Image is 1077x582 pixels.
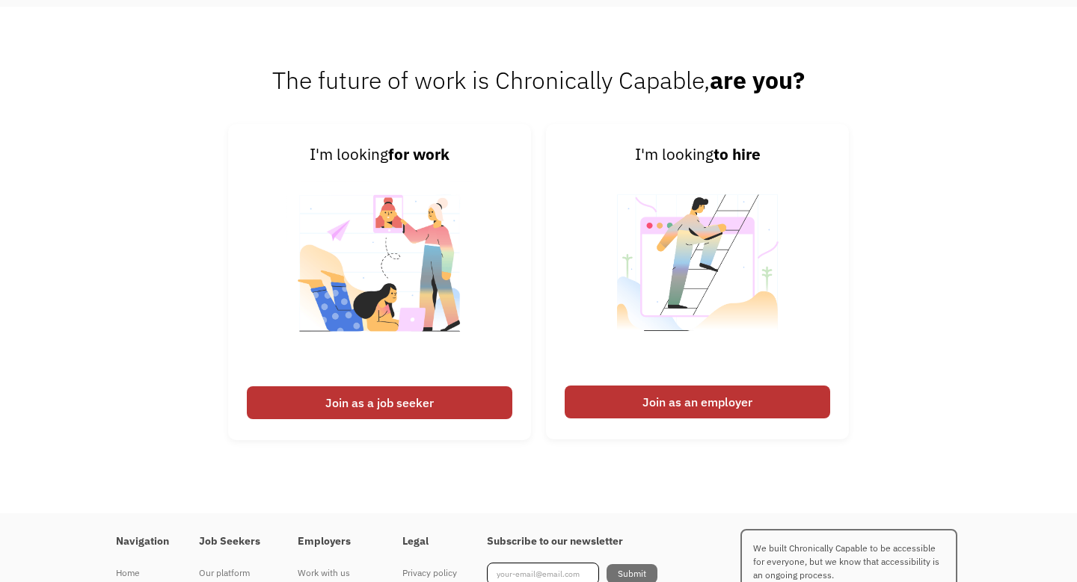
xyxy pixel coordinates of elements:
img: Illustrated image of someone looking to hire [604,167,791,378]
div: Privacy policy [402,564,457,582]
div: Our platform [199,564,268,582]
h4: Job Seekers [199,535,268,548]
strong: for work [388,144,449,164]
a: I'm lookingfor workJoin as a job seeker [228,124,531,439]
span: The future of work is Chronically Capable, [272,64,805,96]
div: Join as an employer [565,386,830,418]
div: Work with us [298,564,372,582]
strong: are you? [710,64,805,96]
h4: Navigation [116,535,169,548]
div: I'm looking [247,143,512,167]
a: I'm lookingto hireJoin as an employer [546,124,849,439]
div: I'm looking [565,143,830,167]
strong: to hire [714,144,761,164]
div: Join as a job seeker [247,386,512,419]
img: Illustrated image of people looking for work [286,167,473,378]
h4: Legal [402,535,457,548]
div: Home [116,564,169,582]
h4: Employers [298,535,372,548]
h4: Subscribe to our newsletter [487,535,657,548]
